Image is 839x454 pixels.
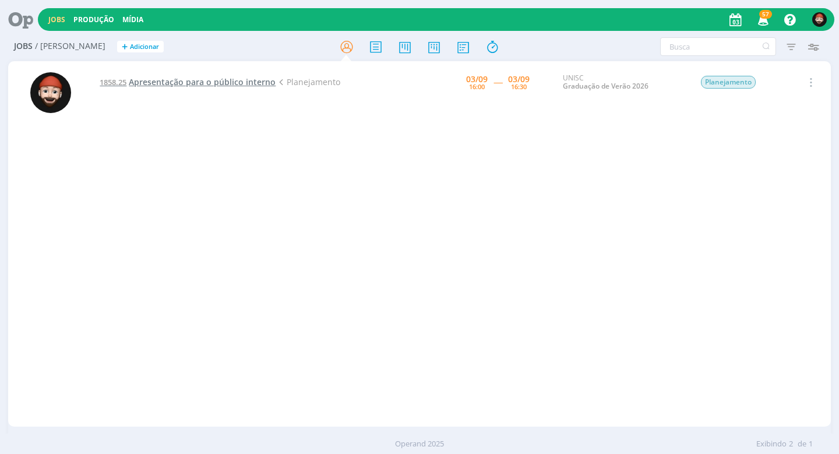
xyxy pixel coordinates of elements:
span: Apresentação para o público interno [129,76,276,87]
input: Busca [660,37,776,56]
div: 16:00 [469,83,485,90]
span: Planejamento [276,76,340,87]
img: W [812,12,827,27]
a: Produção [73,15,114,24]
span: 1 [809,438,813,450]
button: +Adicionar [117,41,164,53]
span: Jobs [14,41,33,51]
button: W [812,9,827,30]
img: W [30,72,71,113]
button: Produção [70,15,118,24]
span: 2 [789,438,793,450]
button: Mídia [119,15,147,24]
button: Jobs [45,15,69,24]
a: Mídia [122,15,143,24]
span: 1858.25 [100,77,126,87]
span: Exibindo [756,438,787,450]
button: 57 [750,9,774,30]
a: Jobs [48,15,65,24]
div: UNISC [563,74,683,91]
span: + [122,41,128,53]
a: 1858.25Apresentação para o público interno [100,76,276,87]
span: 57 [759,10,772,19]
span: / [PERSON_NAME] [35,41,105,51]
div: 16:30 [511,83,527,90]
span: ----- [493,76,502,87]
div: 03/09 [508,75,530,83]
span: Planejamento [701,76,756,89]
span: de [798,438,806,450]
a: Graduação de Verão 2026 [563,81,648,91]
span: Adicionar [130,43,159,51]
div: 03/09 [466,75,488,83]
